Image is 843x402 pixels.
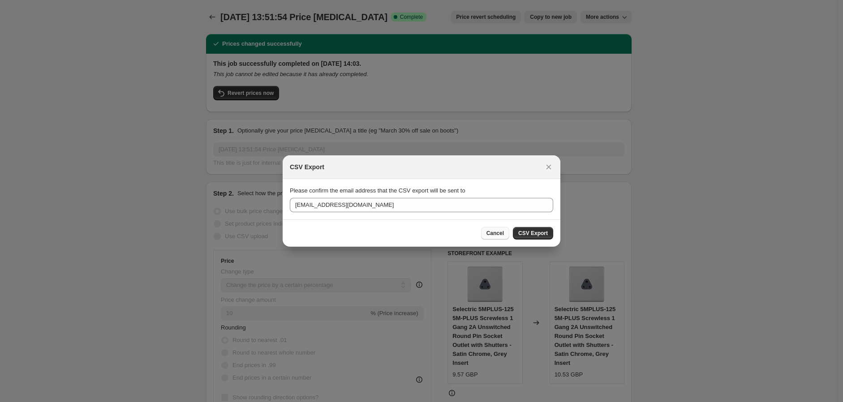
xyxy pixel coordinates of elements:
[513,227,553,239] button: CSV Export
[481,227,509,239] button: Cancel
[542,161,555,173] button: Close
[290,187,465,194] span: Please confirm the email address that the CSV export will be sent to
[290,163,324,171] h2: CSV Export
[518,230,548,237] span: CSV Export
[486,230,504,237] span: Cancel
